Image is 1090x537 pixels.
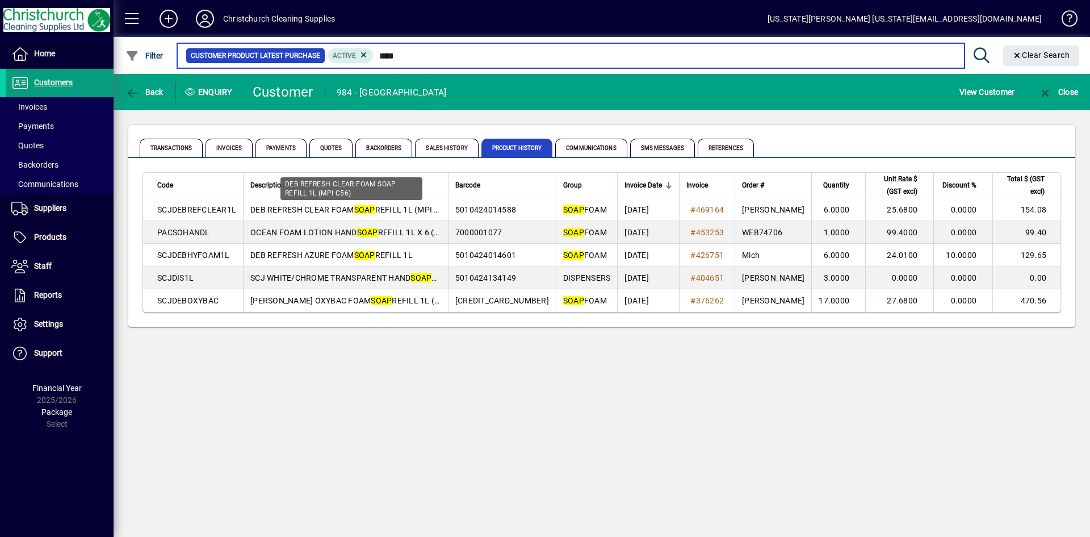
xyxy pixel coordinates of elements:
[563,296,607,305] span: FOAM
[34,290,62,299] span: Reports
[811,289,865,312] td: 17.0000
[34,78,73,87] span: Customers
[735,221,811,244] td: WEB74706
[415,139,478,157] span: Sales History
[34,49,55,58] span: Home
[865,267,933,289] td: 0.0000
[150,9,187,29] button: Add
[6,281,114,310] a: Reports
[563,251,607,260] span: FOAM
[11,122,54,131] span: Payments
[250,228,468,237] span: OCEAN FOAM LOTION HAND REFILL 1L X 6 (MPI C51)
[328,48,374,63] mat-chip: Product Activation Status: Active
[563,228,607,237] span: FOAM
[250,179,441,192] div: Description
[357,228,378,237] em: SOAP
[6,97,114,116] a: Invoices
[6,339,114,368] a: Support
[696,296,724,305] span: 376262
[34,348,62,357] span: Support
[455,179,480,192] span: Barcode
[11,160,58,169] span: Backorders
[114,82,176,102] app-page-header-button: Back
[157,205,236,214] span: SCJDEBREFCLEAR1L
[698,139,754,157] span: References
[686,226,728,239] a: #453253
[6,174,114,194] a: Communications
[333,52,356,60] span: Active
[34,261,52,270] span: Staff
[157,179,173,192] span: Code
[686,203,728,216] a: #469164
[140,139,203,157] span: Transactions
[223,10,335,28] div: Christchurch Cleaning Supplies
[992,244,1060,267] td: 129.65
[735,244,811,267] td: Mich
[455,179,549,192] div: Barcode
[1026,82,1090,102] app-page-header-button: Close enquiry
[11,141,44,150] span: Quotes
[410,273,431,282] em: SOAP
[690,205,695,214] span: #
[157,273,194,282] span: SCJDIS1L
[933,221,992,244] td: 0.0000
[686,249,728,261] a: #426751
[873,173,917,198] span: Unit Rate $ (GST excl)
[617,221,679,244] td: [DATE]
[696,251,724,260] span: 426751
[157,228,210,237] span: PACSOHANDL
[1003,45,1079,66] button: Clear
[742,179,804,192] div: Order #
[34,319,63,328] span: Settings
[563,251,584,260] em: SOAP
[1012,51,1070,60] span: Clear Search
[176,83,244,101] div: Enquiry
[742,179,764,192] span: Order #
[690,228,695,237] span: #
[6,310,114,339] a: Settings
[696,205,724,214] span: 469164
[354,251,375,260] em: SOAP
[630,139,695,157] span: SMS Messages
[933,267,992,289] td: 0.0000
[624,179,672,192] div: Invoice Date
[823,179,849,192] span: Quantity
[865,198,933,221] td: 25.6800
[686,179,708,192] span: Invoice
[1038,88,1078,97] span: Close
[563,179,582,192] span: Group
[933,198,992,221] td: 0.0000
[933,244,992,267] td: 10.0000
[735,198,811,221] td: [PERSON_NAME]
[690,296,695,305] span: #
[250,296,468,305] span: [PERSON_NAME] OXYBAC FOAM REFILL 1L (MPI C51)
[819,179,860,192] div: Quantity
[309,139,353,157] span: Quotes
[187,9,223,29] button: Profile
[157,296,219,305] span: SCJDEBOXYBAC
[250,251,413,260] span: DEB REFRESH AZURE FOAM REFILL 1L
[455,228,502,237] span: 7000001077
[354,205,375,214] em: SOAP
[355,139,412,157] span: Backorders
[123,45,166,66] button: Filter
[6,40,114,68] a: Home
[253,83,313,101] div: Customer
[125,88,163,97] span: Back
[157,179,236,192] div: Code
[1000,173,1055,198] div: Total $ (GST excl)
[455,273,516,282] span: 5010424134149
[555,139,627,157] span: Communications
[873,173,928,198] div: Unit Rate $ (GST excl)
[865,289,933,312] td: 27.6800
[337,84,447,102] div: 984 - [GEOGRAPHIC_DATA]
[563,205,584,214] em: SOAP
[41,407,72,417] span: Package
[696,228,724,237] span: 453253
[191,50,320,61] span: Customer Product Latest Purchase
[455,296,549,305] span: [CREDIT_CARD_NUMBER]
[617,267,679,289] td: [DATE]
[992,289,1060,312] td: 470.56
[811,267,865,289] td: 3.0000
[811,198,865,221] td: 6.0000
